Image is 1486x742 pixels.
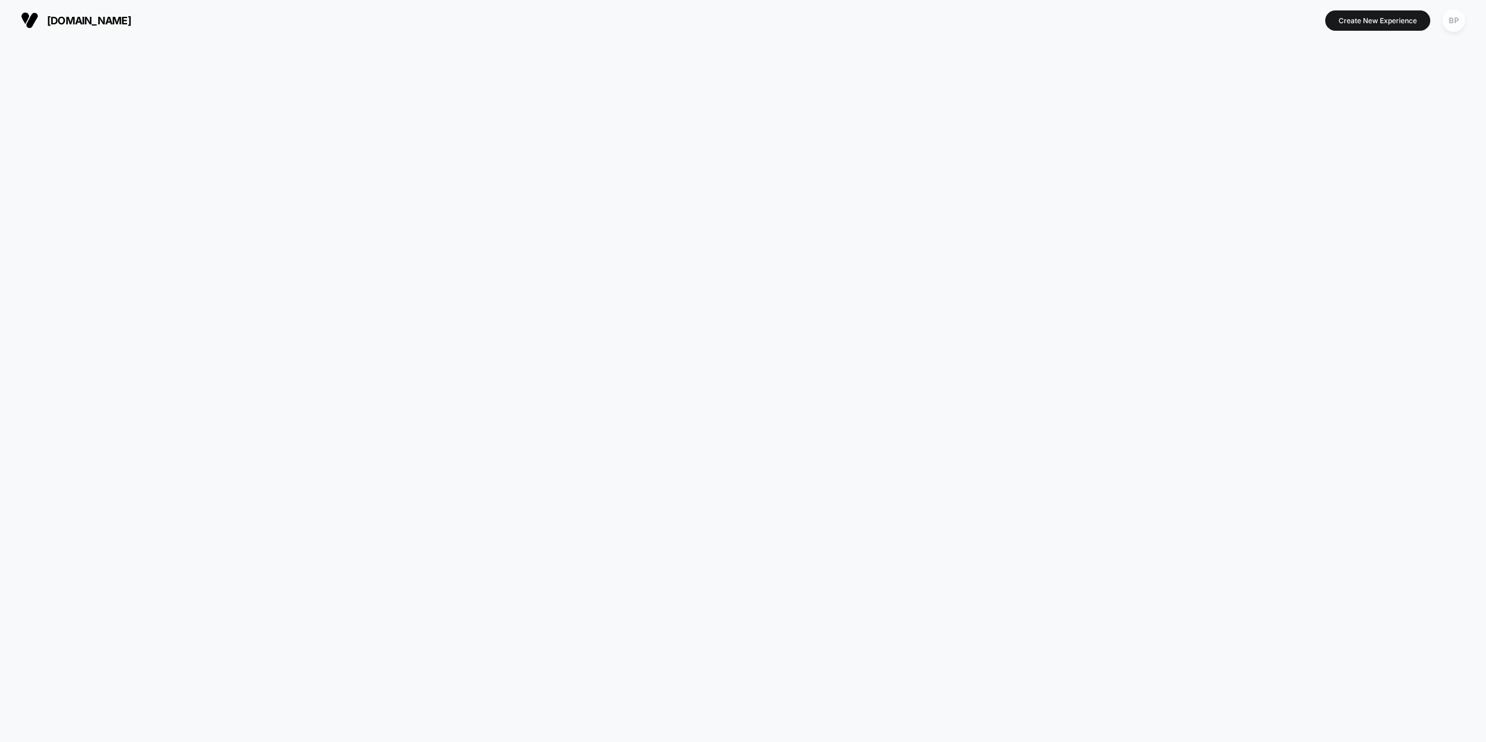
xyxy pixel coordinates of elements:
span: [DOMAIN_NAME] [47,15,131,27]
img: Visually logo [21,12,38,29]
div: BP [1442,9,1465,32]
button: BP [1439,9,1469,32]
button: [DOMAIN_NAME] [17,11,135,30]
button: Create New Experience [1325,10,1430,31]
